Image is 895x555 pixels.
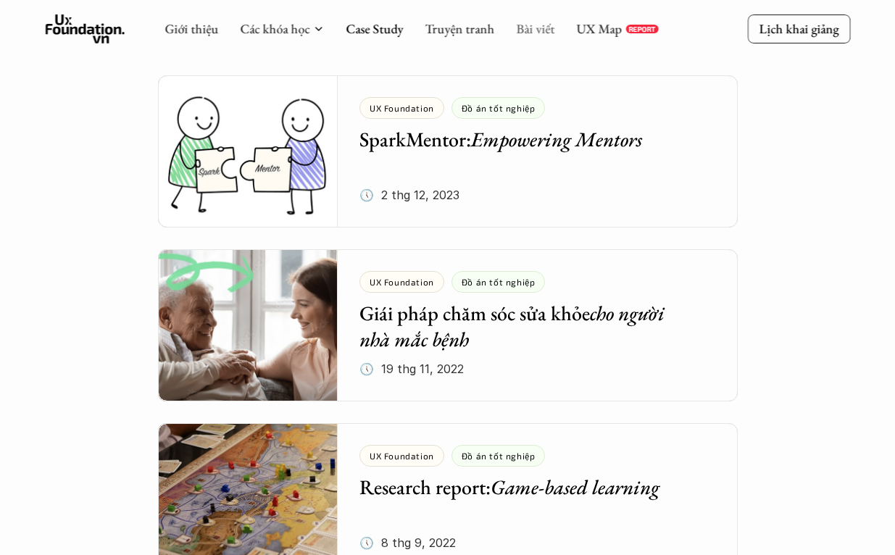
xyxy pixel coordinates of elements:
[576,20,622,37] a: UX Map
[425,20,494,37] a: Truyện tranh
[346,20,403,37] a: Case Study
[240,20,309,37] a: Các khóa học
[747,14,850,43] a: Lịch khai giảng
[158,75,738,228] a: UX FoundationĐồ án tốt nghiệpSparkMentor:Empowering Mentors🕔 2 thg 12, 2023
[165,20,218,37] a: Giới thiệu
[625,25,658,33] a: REPORT
[628,25,655,33] p: REPORT
[759,20,838,37] p: Lịch khai giảng
[516,20,554,37] a: Bài viết
[158,249,738,401] a: UX FoundationĐồ án tốt nghiệpGiái pháp chăm sóc sửa khỏecho người nhà mắc bệnh🕔 19 thg 11, 2022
